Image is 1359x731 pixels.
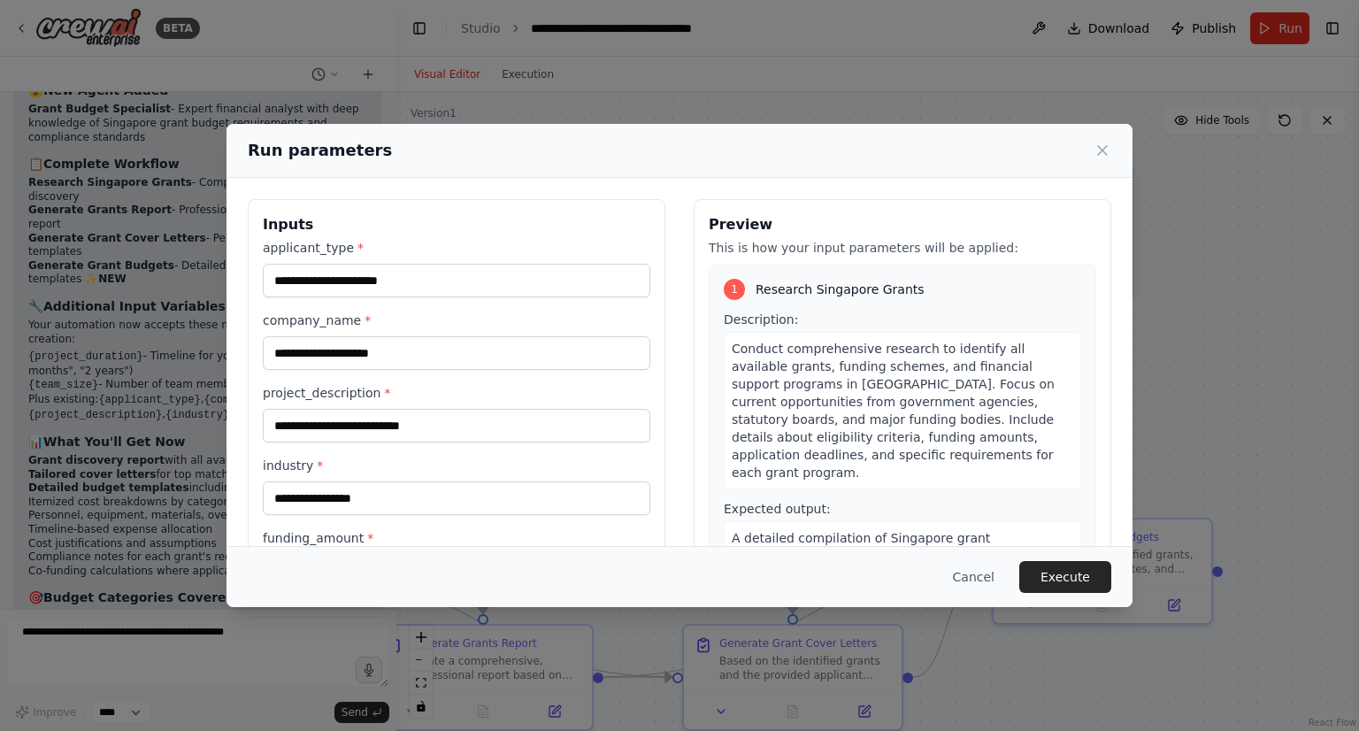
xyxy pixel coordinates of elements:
span: A detailed compilation of Singapore grant opportunities including: grant names, funding bodies, f... [732,531,1067,651]
label: project_description [263,384,650,402]
button: Cancel [939,561,1009,593]
span: Expected output: [724,502,831,516]
h2: Run parameters [248,138,392,163]
p: This is how your input parameters will be applied: [709,239,1096,257]
h3: Preview [709,214,1096,235]
div: 1 [724,279,745,300]
label: industry [263,457,650,474]
label: funding_amount [263,529,650,547]
label: company_name [263,312,650,329]
h3: Inputs [263,214,650,235]
span: Research Singapore Grants [756,281,925,298]
button: Execute [1019,561,1111,593]
span: Conduct comprehensive research to identify all available grants, funding schemes, and financial s... [732,342,1055,480]
span: Description: [724,312,798,327]
label: applicant_type [263,239,650,257]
